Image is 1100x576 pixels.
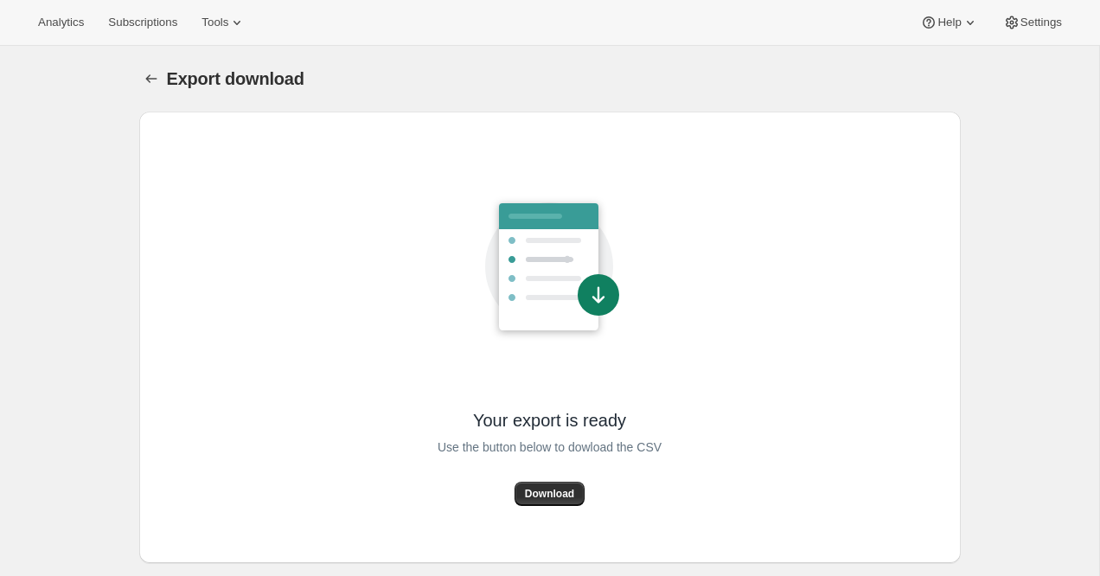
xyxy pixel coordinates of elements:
button: Tools [191,10,256,35]
button: Export download [139,67,163,91]
span: Subscriptions [108,16,177,29]
span: Analytics [38,16,84,29]
span: Tools [201,16,228,29]
span: Export download [167,69,304,88]
button: Help [910,10,988,35]
span: Use the button below to dowload the CSV [438,437,662,458]
span: Download [525,487,574,501]
span: Help [937,16,961,29]
span: Settings [1020,16,1062,29]
span: Your export is ready [473,409,626,432]
button: Settings [993,10,1072,35]
button: Download [515,482,585,506]
button: Subscriptions [98,10,188,35]
button: Analytics [28,10,94,35]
